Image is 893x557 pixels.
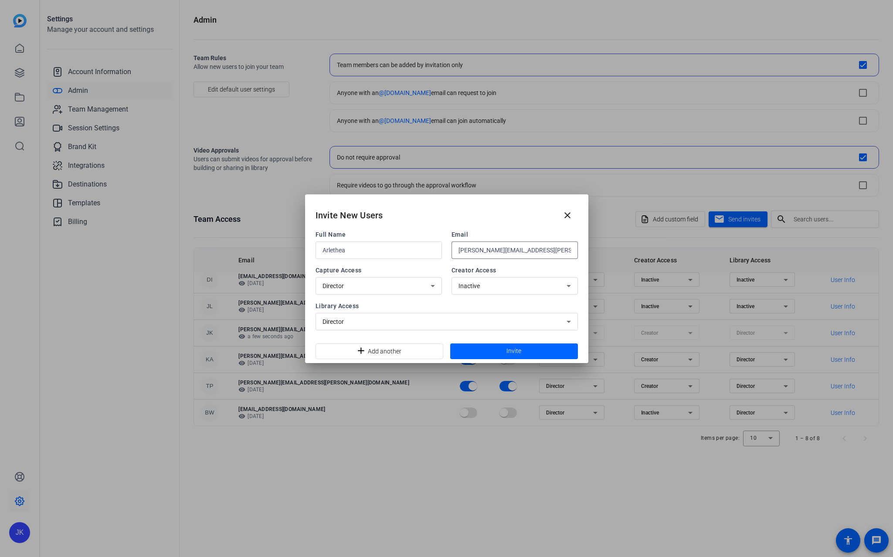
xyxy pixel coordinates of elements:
[506,346,521,356] span: Invite
[316,208,383,222] h2: Invite New Users
[368,343,401,360] span: Add another
[323,282,344,289] span: Director
[356,346,364,357] mat-icon: add
[316,302,578,310] span: Library Access
[458,282,480,289] span: Inactive
[562,210,573,221] mat-icon: close
[323,245,435,255] input: Enter name...
[323,318,344,325] span: Director
[452,266,578,275] span: Creator Access
[316,343,443,359] button: Add another
[316,230,442,239] span: Full Name
[458,245,571,255] input: Enter email...
[450,343,578,359] button: Invite
[452,230,578,239] span: Email
[316,266,442,275] span: Capture Access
